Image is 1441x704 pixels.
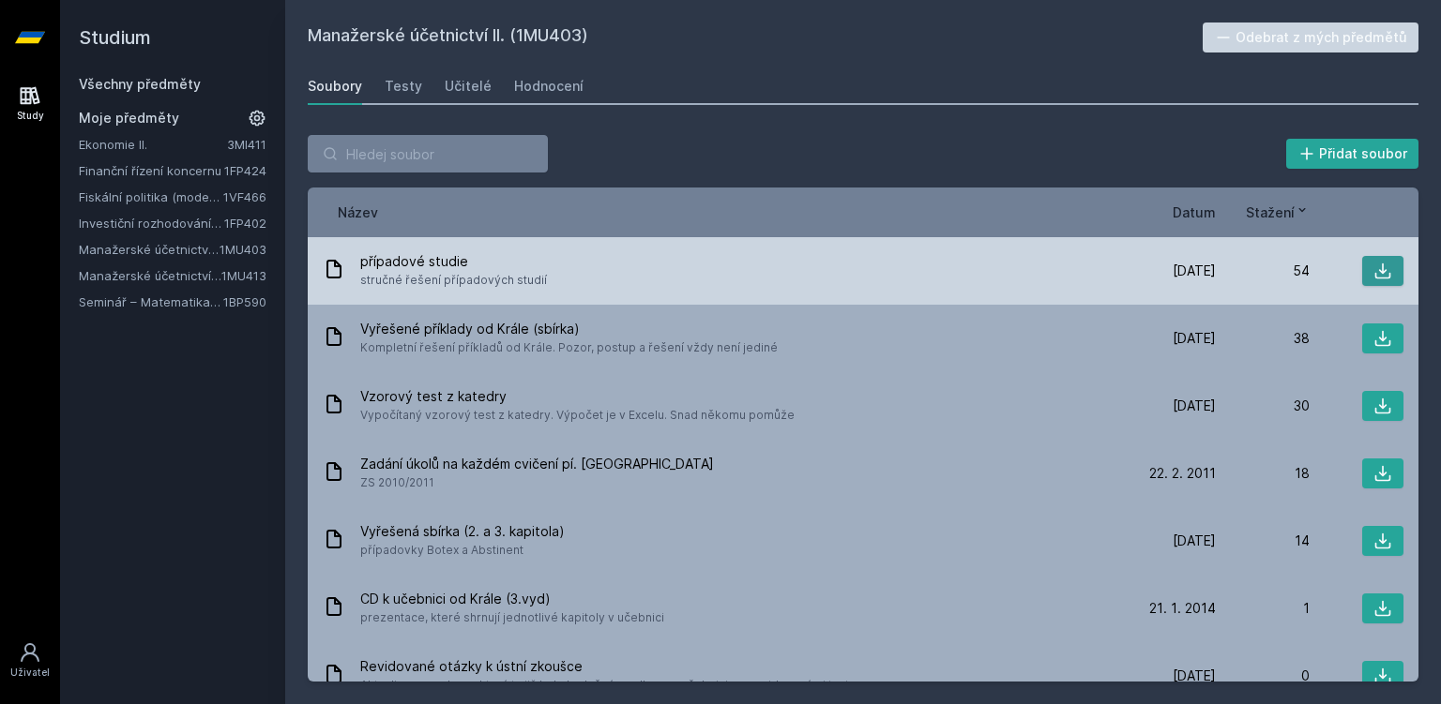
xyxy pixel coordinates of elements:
[1173,202,1216,222] button: Datum
[360,320,778,338] span: Vyřešené příklady od Krále (sbírka)
[514,67,584,105] a: Hodnocení
[1216,667,1310,685] div: 0
[1216,532,1310,550] div: 14
[360,676,856,695] span: Aktualizace souboru, který tu již byl, doplněný o odkazy v učebnici a s revidovanými texty
[227,137,266,152] a: 3MI411
[360,657,856,676] span: Revidované otázky k ústní zkoušce
[1149,464,1216,483] span: 22. 2. 2011
[224,216,266,231] a: 1FP402
[308,135,548,172] input: Hledej soubor
[360,522,565,541] span: Vyřešená sbírka (2. a 3. kapitola)
[10,666,50,680] div: Uživatel
[1173,329,1216,348] span: [DATE]
[308,67,362,105] a: Soubory
[79,76,201,92] a: Všechny předměty
[79,214,224,232] a: Investiční rozhodování a dlouhodobé financování
[445,67,492,105] a: Učitelé
[360,338,778,357] span: Kompletní řešení příkladů od Krále. Pozor, postup a řešení vždy není jediné
[1173,397,1216,415] span: [DATE]
[79,109,179,127] span: Moje předměty
[221,268,266,283] a: 1MU413
[4,75,56,132] a: Study
[1173,667,1216,685] span: [DATE]
[1216,262,1310,280] div: 54
[1216,329,1310,348] div: 38
[1173,262,1216,280] span: [DATE]
[220,242,266,257] a: 1MU403
[1216,599,1310,618] div: 1
[360,271,547,290] span: stručné řešení případových studií
[514,77,584,96] div: Hodnocení
[360,541,565,560] span: případovky Botex a Abstinent
[360,406,795,425] span: Vypočítaný vzorový test z katedry. Výpočet je v Excelu. Snad někomu pomůže
[1246,202,1310,222] button: Stažení
[1203,22,1419,52] button: Odebrat z mých předmětů
[224,163,266,178] a: 1FP424
[338,202,378,222] button: Název
[1216,397,1310,415] div: 30
[79,266,221,285] a: Manažerské účetnictví pro vedlejší specializaci
[360,473,714,492] span: ZS 2010/2011
[79,240,220,259] a: Manažerské účetnictví II.
[79,161,224,180] a: Finanční řízení koncernu
[360,252,547,271] span: případové studie
[385,67,422,105] a: Testy
[308,77,362,96] div: Soubory
[79,135,227,154] a: Ekonomie II.
[445,77,492,96] div: Učitelé
[223,294,266,309] a: 1BP590
[1216,464,1310,483] div: 18
[223,189,266,204] a: 1VF466
[360,455,714,473] span: Zadání úkolů na každém cvičení pí. [GEOGRAPHIC_DATA]
[4,632,56,689] a: Uživatel
[360,608,664,627] span: prezentace, které shrnují jednotlivé kapitoly v učebnici
[1149,599,1216,618] span: 21. 1. 2014
[308,22,1203,52] h2: Manažerské účetnictví II. (1MU403)
[360,590,664,608] span: CD k učebnici od Krále (3.vyd)
[1246,202,1295,222] span: Stažení
[79,187,223,206] a: Fiskální politika (moderní trendy a případové studie) (anglicky)
[1173,532,1216,550] span: [DATE]
[1286,139,1419,169] button: Přidat soubor
[385,77,422,96] div: Testy
[360,387,795,406] span: Vzorový test z katedry
[17,109,44,123] div: Study
[79,292,223,311] a: Seminář – Matematika pro finance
